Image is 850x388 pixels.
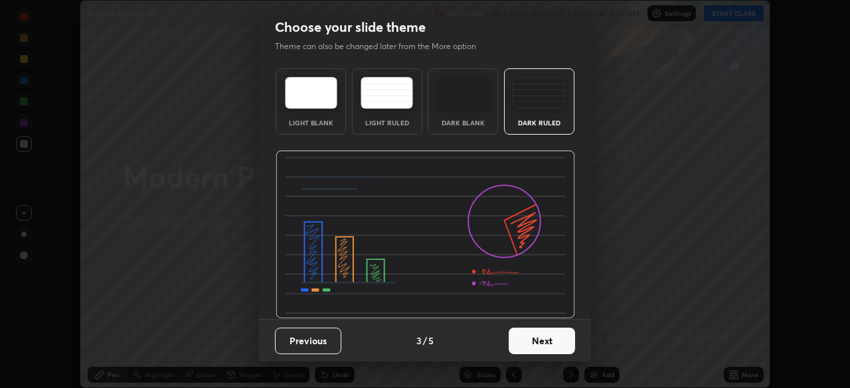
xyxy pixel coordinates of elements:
h4: 3 [416,334,422,348]
h2: Choose your slide theme [275,19,426,36]
img: darkRuledThemeBanner.864f114c.svg [276,151,575,319]
div: Light Ruled [361,119,414,126]
img: lightRuledTheme.5fabf969.svg [361,77,413,109]
img: lightTheme.e5ed3b09.svg [285,77,337,109]
button: Next [509,328,575,354]
div: Light Blank [284,119,337,126]
h4: 5 [428,334,434,348]
div: Dark Blank [436,119,489,126]
img: darkTheme.f0cc69e5.svg [437,77,489,109]
h4: / [423,334,427,348]
img: darkRuledTheme.de295e13.svg [513,77,565,109]
p: Theme can also be changed later from the More option [275,40,490,52]
button: Previous [275,328,341,354]
div: Dark Ruled [513,119,566,126]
